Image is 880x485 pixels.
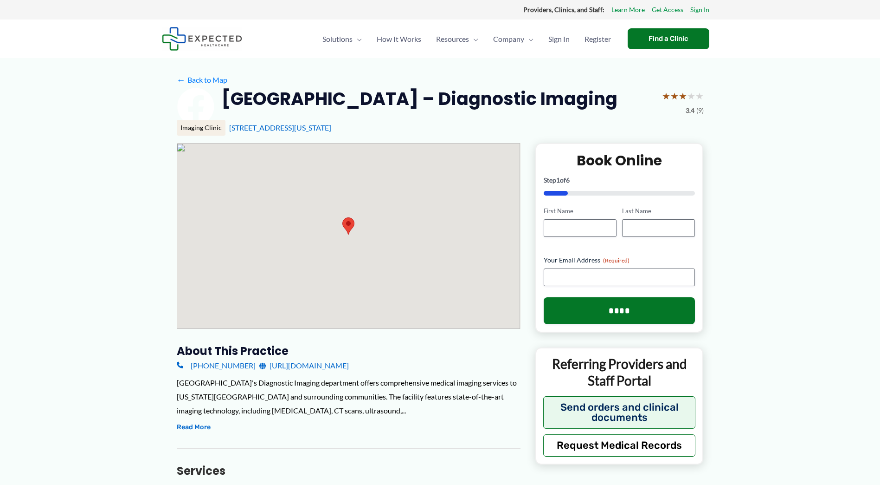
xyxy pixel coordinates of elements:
[585,23,611,55] span: Register
[686,105,694,117] span: 3.4
[177,120,225,136] div: Imaging Clinic
[695,87,704,105] span: ★
[603,257,629,264] span: (Required)
[369,23,429,55] a: How It Works
[177,359,256,373] a: [PHONE_NUMBER]
[429,23,486,55] a: ResourcesMenu Toggle
[315,23,618,55] nav: Primary Site Navigation
[566,176,570,184] span: 6
[690,4,709,16] a: Sign In
[469,23,478,55] span: Menu Toggle
[177,344,520,358] h3: About this practice
[543,396,696,429] button: Send orders and clinical documents
[377,23,421,55] span: How It Works
[177,73,227,87] a: ←Back to Map
[177,75,186,84] span: ←
[486,23,541,55] a: CompanyMenu Toggle
[628,28,709,49] a: Find a Clinic
[696,105,704,117] span: (9)
[162,27,242,51] img: Expected Healthcare Logo - side, dark font, small
[322,23,353,55] span: Solutions
[679,87,687,105] span: ★
[611,4,645,16] a: Learn More
[221,87,617,110] h2: [GEOGRAPHIC_DATA] – Diagnostic Imaging
[544,207,617,216] label: First Name
[543,355,696,389] p: Referring Providers and Staff Portal
[436,23,469,55] span: Resources
[662,87,670,105] span: ★
[177,464,520,478] h3: Services
[229,123,331,132] a: [STREET_ADDRESS][US_STATE]
[670,87,679,105] span: ★
[687,87,695,105] span: ★
[652,4,683,16] a: Get Access
[548,23,570,55] span: Sign In
[493,23,524,55] span: Company
[544,256,695,265] label: Your Email Address
[523,6,604,13] strong: Providers, Clinics, and Staff:
[524,23,533,55] span: Menu Toggle
[577,23,618,55] a: Register
[259,359,349,373] a: [URL][DOMAIN_NAME]
[544,177,695,184] p: Step of
[177,422,211,433] button: Read More
[353,23,362,55] span: Menu Toggle
[622,207,695,216] label: Last Name
[177,376,520,417] div: [GEOGRAPHIC_DATA]'s Diagnostic Imaging department offers comprehensive medical imaging services t...
[556,176,560,184] span: 1
[544,151,695,170] h2: Book Online
[315,23,369,55] a: SolutionsMenu Toggle
[541,23,577,55] a: Sign In
[543,434,696,457] button: Request Medical Records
